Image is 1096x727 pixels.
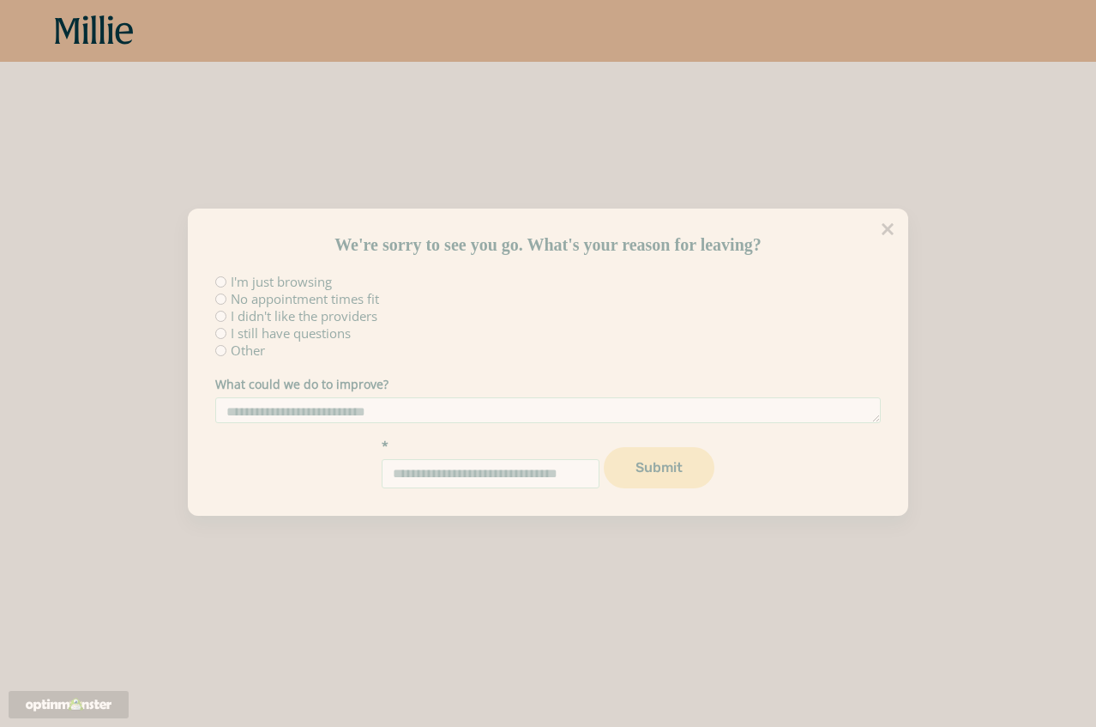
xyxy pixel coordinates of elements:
button: Close [868,209,907,249]
label: Other [231,344,265,357]
label: I'm just browsing [231,276,332,288]
span: We're sorry to see you go. What's your reason for leaving? [334,235,762,254]
img: Powered by OptinMonster [26,698,111,712]
label: I still have questions [231,327,351,340]
button: Submit [604,447,714,488]
label: I didn't like the providers [231,310,377,323]
label: No appointment times fit [231,293,379,306]
label: What could we do to improve? [215,379,881,391]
